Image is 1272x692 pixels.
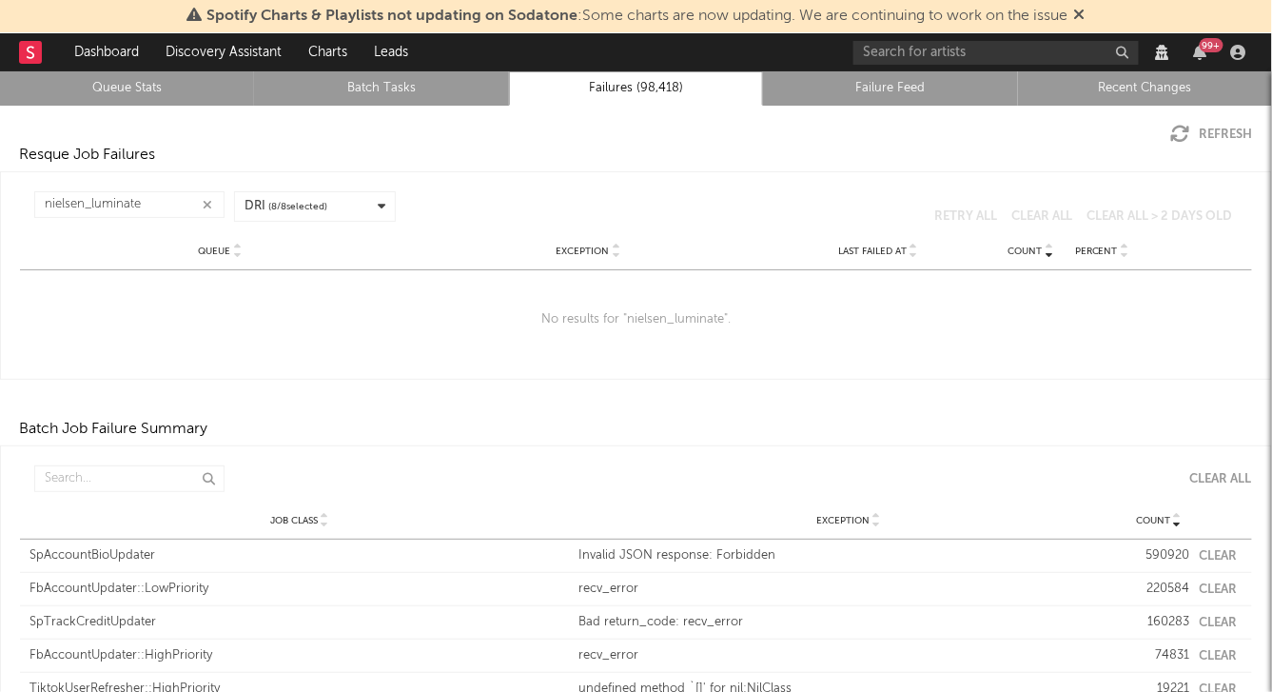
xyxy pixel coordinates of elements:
a: Failures (98,418) [519,77,753,100]
div: recv_error [579,580,1120,599]
span: Percent [1075,246,1118,257]
span: Exception [816,515,870,526]
div: SpTrackCreditUpdater [29,613,570,632]
div: SpAccountBioUpdater [29,546,570,565]
a: Recent Changes [1028,77,1262,100]
button: Clear [1200,650,1238,662]
button: 99+ [1194,45,1207,60]
button: Clear [1200,617,1238,629]
div: DRI [245,197,327,216]
button: Clear [1200,583,1238,596]
span: Queue [198,246,230,257]
span: Count [1137,515,1171,526]
span: ( 8 / 8 selected) [268,200,327,214]
span: : Some charts are now updating. We are continuing to work on the issue [207,9,1068,24]
input: Search... [34,465,225,492]
span: Spotify Charts & Playlists not updating on Sodatone [207,9,578,24]
span: Count [1008,246,1043,257]
a: Dashboard [61,33,152,71]
div: Resque Job Failures [19,144,155,167]
div: FbAccountUpdater::HighPriority [29,646,570,665]
button: Clear [1200,550,1238,563]
div: Bad return_code: recv_error [579,613,1120,632]
span: Last Failed At [838,246,907,257]
div: FbAccountUpdater::LowPriority [29,580,570,599]
a: Queue Stats [10,77,244,100]
button: Clear All [1011,210,1073,223]
span: Dismiss [1074,9,1086,24]
button: Refresh [1171,125,1253,144]
span: Job Class [270,515,318,526]
div: Batch Job Failure Summary [19,418,207,441]
a: Discovery Assistant [152,33,295,71]
span: Exception [557,246,610,257]
input: Search... [34,191,225,218]
a: Leads [361,33,421,71]
div: 74831 [1128,646,1190,665]
div: 220584 [1128,580,1190,599]
button: Retry All [934,210,997,223]
div: Invalid JSON response: Forbidden [579,546,1120,565]
a: Batch Tasks [264,77,498,100]
div: 160283 [1128,613,1190,632]
a: Charts [295,33,361,71]
div: recv_error [579,646,1120,665]
div: Clear All [1190,473,1252,485]
button: Clear All [1176,473,1252,485]
div: 99 + [1200,38,1223,52]
div: No results for " nielsen_luminate ". [20,270,1252,369]
input: Search for artists [853,41,1139,65]
div: 590920 [1128,546,1190,565]
button: Clear All > 2 Days Old [1087,210,1233,223]
a: Failure Feed [773,77,1007,100]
